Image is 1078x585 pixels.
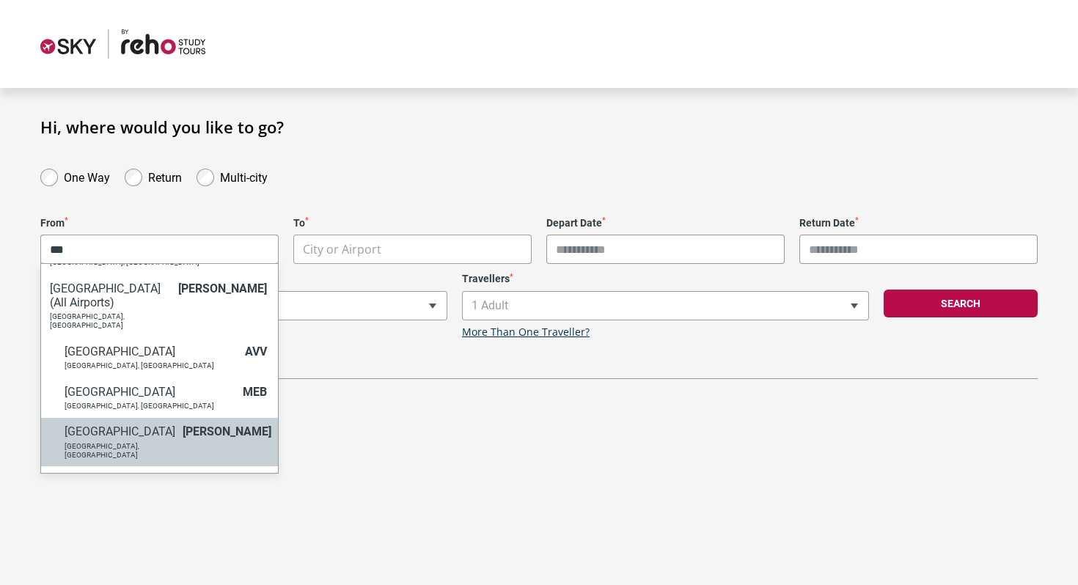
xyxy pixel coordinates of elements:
[294,235,531,264] span: City or Airport
[40,235,279,264] span: City or Airport
[243,385,267,399] span: MEB
[65,361,238,370] p: [GEOGRAPHIC_DATA], [GEOGRAPHIC_DATA]
[148,167,182,185] label: Return
[293,217,532,229] label: To
[178,282,267,295] span: [PERSON_NAME]
[462,326,590,339] a: More Than One Traveller?
[64,167,110,185] label: One Way
[220,167,268,185] label: Multi-city
[462,273,869,285] label: Travellers
[65,345,238,358] h6: [GEOGRAPHIC_DATA]
[65,424,175,438] h6: [GEOGRAPHIC_DATA]
[463,292,868,320] span: 1 Adult
[40,117,1038,136] h1: Hi, where would you like to go?
[41,235,278,264] input: Search
[293,235,532,264] span: City or Airport
[884,290,1038,317] button: Search
[65,385,235,399] h6: [GEOGRAPHIC_DATA]
[65,402,235,411] p: [GEOGRAPHIC_DATA], [GEOGRAPHIC_DATA]
[546,217,785,229] label: Depart Date
[40,217,279,229] label: From
[462,291,869,320] span: 1 Adult
[303,241,381,257] span: City or Airport
[50,282,171,309] h6: [GEOGRAPHIC_DATA] (All Airports)
[50,312,171,330] p: [GEOGRAPHIC_DATA], [GEOGRAPHIC_DATA]
[65,442,175,460] p: [GEOGRAPHIC_DATA], [GEOGRAPHIC_DATA]
[245,345,267,358] span: AVV
[799,217,1038,229] label: Return Date
[183,424,271,438] span: [PERSON_NAME]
